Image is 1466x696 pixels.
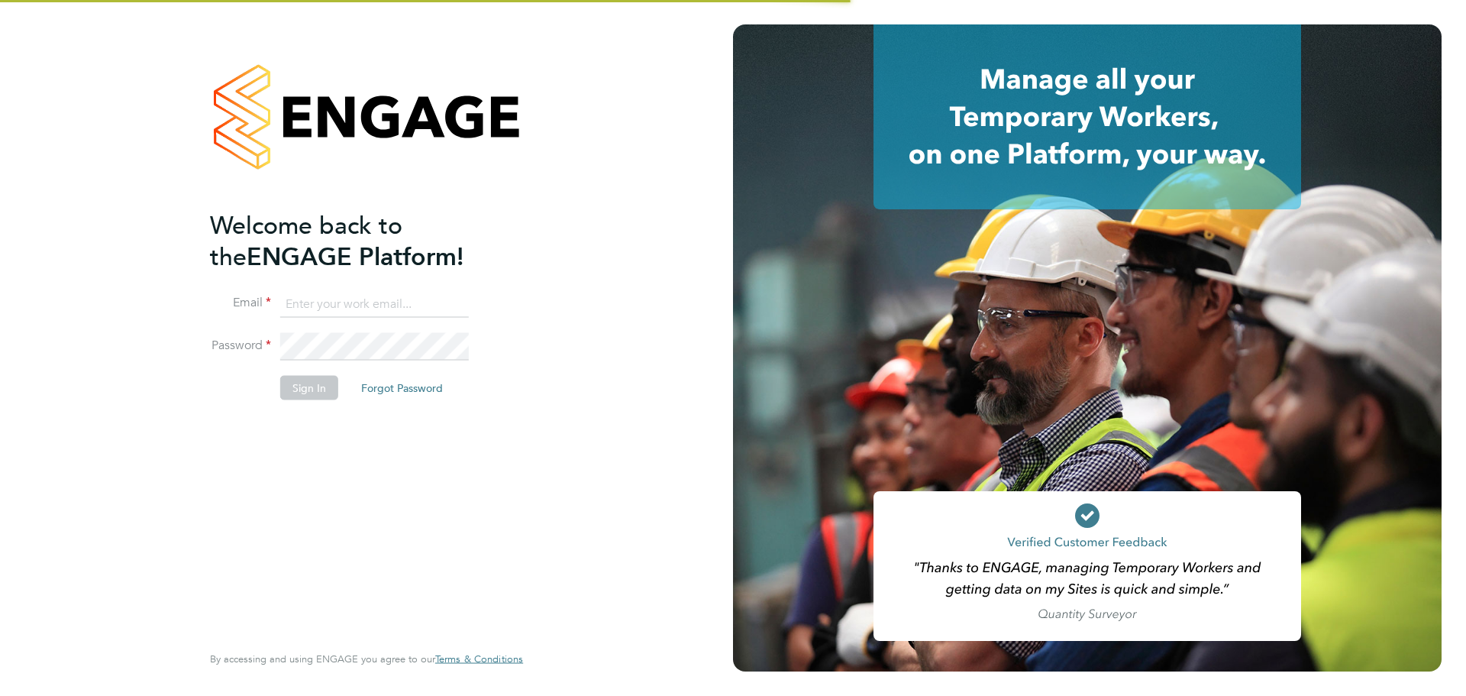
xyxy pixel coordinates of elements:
h2: ENGAGE Platform! [210,209,508,272]
a: Terms & Conditions [435,653,523,665]
span: By accessing and using ENGAGE you agree to our [210,652,523,665]
label: Password [210,338,271,354]
label: Email [210,295,271,311]
input: Enter your work email... [280,290,469,318]
span: Welcome back to the [210,210,402,271]
span: Terms & Conditions [435,652,523,665]
button: Sign In [280,376,338,400]
button: Forgot Password [349,376,455,400]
